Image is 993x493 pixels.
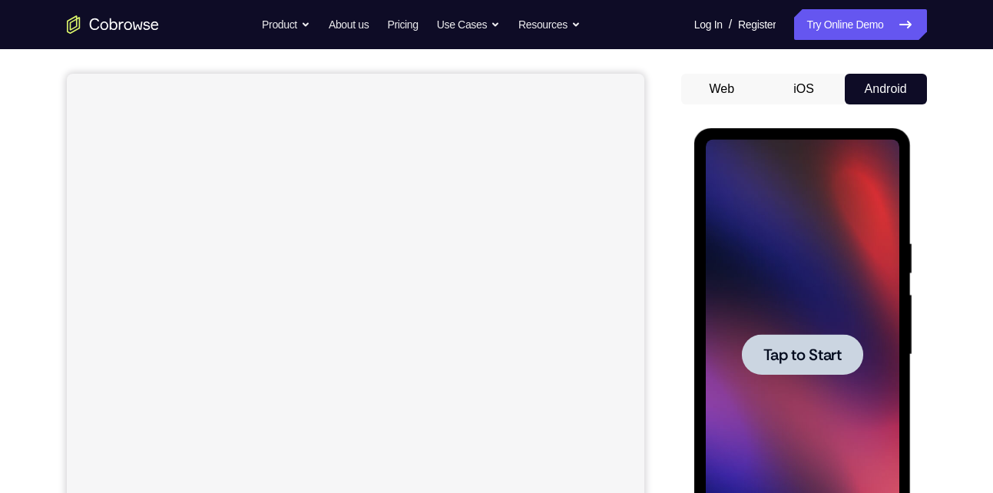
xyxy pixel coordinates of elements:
[694,9,723,40] a: Log In
[729,15,732,34] span: /
[518,9,581,40] button: Resources
[845,74,927,104] button: Android
[329,9,369,40] a: About us
[681,74,763,104] button: Web
[738,9,776,40] a: Register
[763,74,845,104] button: iOS
[48,206,169,246] button: Tap to Start
[262,9,310,40] button: Product
[794,9,926,40] a: Try Online Demo
[387,9,418,40] a: Pricing
[67,15,159,34] a: Go to the home page
[437,9,500,40] button: Use Cases
[69,219,147,234] span: Tap to Start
